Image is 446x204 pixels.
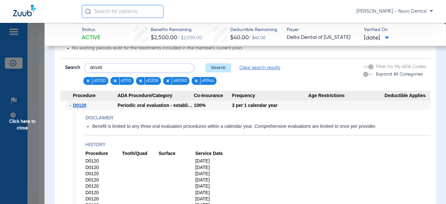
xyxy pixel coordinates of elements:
img: Zuub Logo [13,5,36,16]
div: Periodic oral evaluation - established patient [118,101,194,110]
span: Deductible Applies [385,91,430,101]
span: d1208 [146,77,159,84]
span: Frequency [232,91,308,101]
span: $40.00 [230,35,249,41]
span: Tooth/Quad [122,150,159,157]
h4: Disclaimer [85,114,430,121]
h4: History [85,141,430,148]
span: d0120 [93,77,106,84]
span: ADA Procedure/Category [118,91,194,101]
span: / $40.00 [249,36,266,40]
span: [DATE] [195,164,232,170]
span: D0120 [85,158,122,164]
span: [DATE] [364,34,389,42]
li: No waiting periods exist for the treatments included in the member's current plan. [72,45,426,51]
span: [DATE] [195,189,232,195]
span: [DATE] [195,158,232,164]
div: 100% [194,101,232,110]
span: D0120 [85,177,122,183]
span: Search [65,64,80,71]
button: Search [205,63,231,72]
img: Search Icon [85,8,91,14]
li: Benefit is limited to any three oral evaluation procedures within a calendar year. Comprehensive ... [92,124,430,129]
span: [DATE] [195,195,232,202]
span: Clear search results [239,64,280,71]
span: D0120 [85,170,122,177]
img: x.svg [113,78,117,83]
span: [DATE] [195,170,232,177]
span: D0120 [73,103,86,108]
span: Age Restrictions [308,91,385,101]
span: D0120 [85,195,122,202]
div: 3 per 1 calendar year [232,101,308,110]
label: Filter for My ADA Codes [375,63,426,70]
iframe: Chat Widget [413,173,446,204]
span: Procedure [85,150,122,157]
span: [DATE] [195,183,232,189]
span: Procedure [60,91,118,101]
span: Active [82,34,100,42]
img: x.svg [86,78,90,83]
img: x.svg [138,78,143,83]
input: Search for patients [82,5,163,18]
span: Deductible Remaining [230,26,277,33]
input: Search by ADA code or keyword… [84,63,194,72]
span: Expand All Categories [376,72,423,76]
img: x.svg [194,78,198,83]
span: D0120 [85,183,122,189]
span: $2,500.00 [151,35,177,41]
span: Verified On [364,26,436,33]
span: d1110 [121,77,131,84]
span: Co-Insurance [194,91,232,101]
span: D0120 [85,164,122,170]
span: [PERSON_NAME] - Nuvo Dental [356,8,433,15]
span: d8090 [173,77,187,84]
img: x.svg [165,78,170,83]
span: d9944 [201,77,214,84]
span: Benefits Remaining [151,26,202,33]
span: [DATE] [195,177,232,183]
span: D0120 [85,189,122,195]
span: Status [82,26,100,33]
span: Service Date [195,150,232,157]
span: - [70,101,73,110]
span: / $2,500.00 [177,36,202,40]
span: Payer [287,26,358,33]
span: Surface [159,150,195,157]
span: Delta Dental of [US_STATE] [287,34,358,42]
